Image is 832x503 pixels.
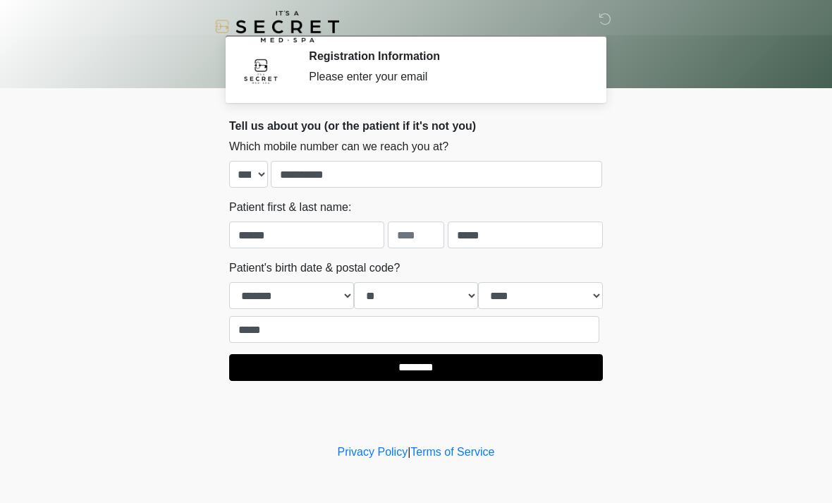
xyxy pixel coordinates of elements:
[309,68,582,85] div: Please enter your email
[408,446,410,458] a: |
[240,49,282,92] img: Agent Avatar
[229,138,448,155] label: Which mobile number can we reach you at?
[229,260,400,277] label: Patient's birth date & postal code?
[229,119,603,133] h2: Tell us about you (or the patient if it's not you)
[338,446,408,458] a: Privacy Policy
[309,49,582,63] h2: Registration Information
[410,446,494,458] a: Terms of Service
[215,11,339,42] img: It's A Secret Med Spa Logo
[229,199,351,216] label: Patient first & last name:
